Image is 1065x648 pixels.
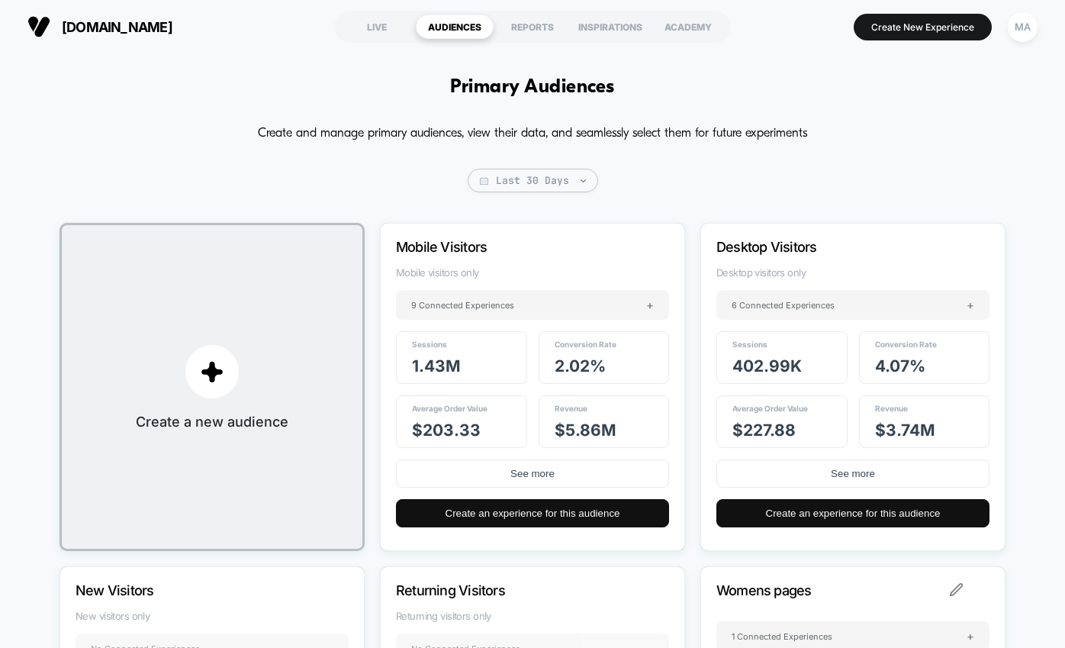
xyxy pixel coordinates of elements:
[494,15,571,39] div: REPORTS
[1008,12,1038,42] div: MA
[60,223,365,551] button: plusCreate a new audience
[396,499,669,527] button: Create an experience for this audience
[581,179,586,182] img: end
[732,300,835,311] span: 6 Connected Experiences
[716,239,948,255] p: Desktop Visitors
[412,356,461,376] span: 1.43M
[396,239,628,255] p: Mobile Visitors
[76,582,307,598] p: New Visitors
[555,340,616,349] span: Conversion Rate
[23,15,177,39] button: [DOMAIN_NAME]
[76,610,349,622] span: New visitors only
[649,15,727,39] div: ACADEMY
[396,610,669,622] span: Returning visitors only
[201,360,224,383] img: plus
[412,340,447,349] span: Sessions
[716,499,989,527] button: Create an experience for this audience
[396,459,669,488] button: See more
[480,177,488,185] img: calendar
[412,421,481,440] span: $ 203.33
[875,404,908,413] span: Revenue
[716,459,989,488] button: See more
[555,356,606,376] span: 2.02 %
[62,19,172,35] span: [DOMAIN_NAME]
[967,629,974,643] span: +
[555,404,587,413] span: Revenue
[27,15,50,38] img: Visually logo
[646,298,654,312] span: +
[732,340,767,349] span: Sessions
[416,15,494,39] div: AUDIENCES
[854,14,992,40] button: Create New Experience
[732,631,832,642] span: 1 Connected Experiences
[716,266,989,279] span: Desktop visitors only
[338,15,416,39] div: LIVE
[967,298,974,312] span: +
[571,15,649,39] div: INSPIRATIONS
[950,583,964,597] img: edit
[716,582,948,598] p: Womens pages
[875,356,925,376] span: 4.07 %
[555,421,616,440] span: $ 5.86M
[468,169,598,192] span: Last 30 Days
[411,300,514,311] span: 9 Connected Experiences
[396,266,669,279] span: Mobile visitors only
[396,582,628,598] p: Returning Visitors
[412,404,487,413] span: Average Order Value
[450,76,614,98] h1: Primary Audiences
[136,414,288,430] span: Create a new audience
[1003,11,1042,43] button: MA
[875,340,937,349] span: Conversion Rate
[875,421,935,440] span: $ 3.74M
[258,121,807,146] p: Create and manage primary audiences, view their data, and seamlessly select them for future exper...
[732,404,808,413] span: Average Order Value
[732,421,796,440] span: $ 227.88
[732,356,802,376] span: 402.99k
